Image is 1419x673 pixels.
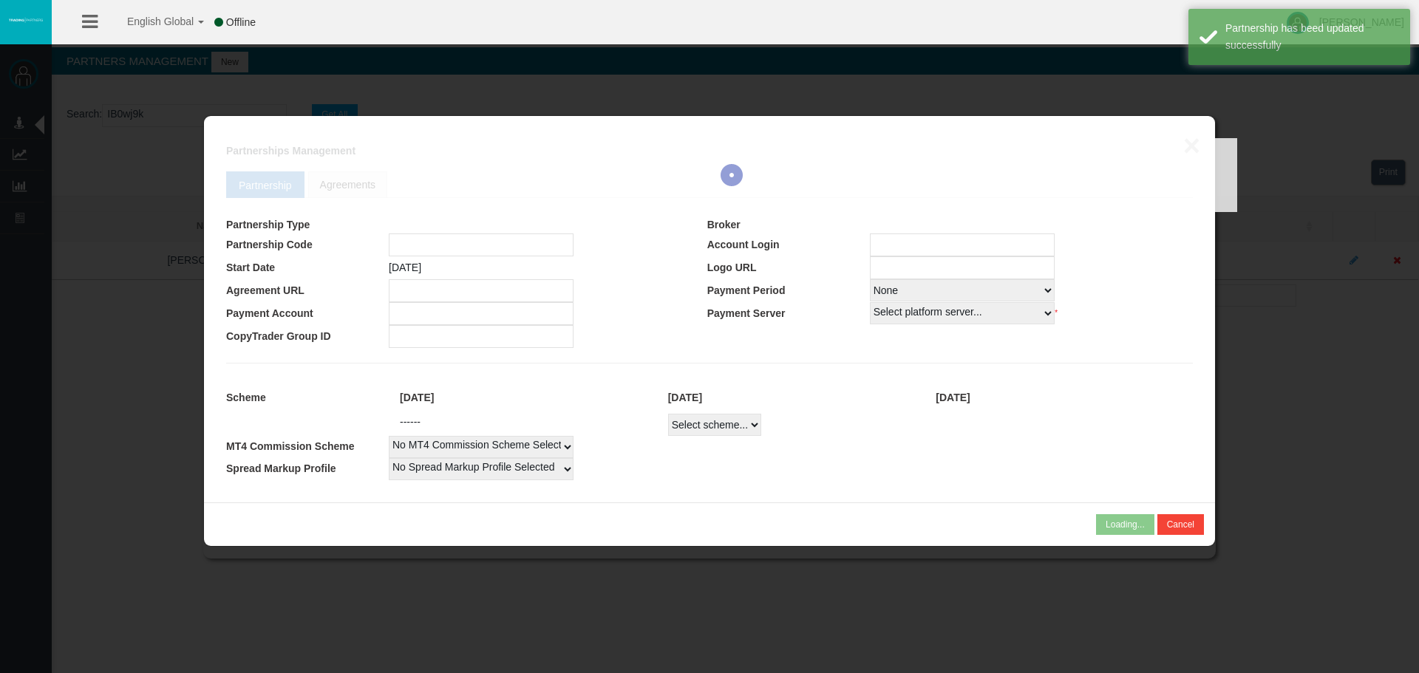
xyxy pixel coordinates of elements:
[226,216,389,233] td: Partnership Type
[226,325,389,348] td: CopyTrader Group ID
[226,233,389,256] td: Partnership Code
[707,256,870,279] td: Logo URL
[226,382,389,414] td: Scheme
[226,279,389,302] td: Agreement URL
[657,389,925,406] div: [DATE]
[226,16,256,28] span: Offline
[226,436,389,458] td: MT4 Commission Scheme
[707,216,870,233] td: Broker
[707,233,870,256] td: Account Login
[226,302,389,325] td: Payment Account
[707,302,870,325] td: Payment Server
[7,17,44,23] img: logo.svg
[925,389,1193,406] div: [DATE]
[1183,131,1200,160] button: ×
[707,279,870,302] td: Payment Period
[1157,514,1204,535] button: Cancel
[389,389,657,406] div: [DATE]
[1225,20,1399,54] div: Partnership has beed updated successfully
[400,416,421,428] span: ------
[226,256,389,279] td: Start Date
[389,262,421,273] span: [DATE]
[108,16,194,27] span: English Global
[226,458,389,480] td: Spread Markup Profile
